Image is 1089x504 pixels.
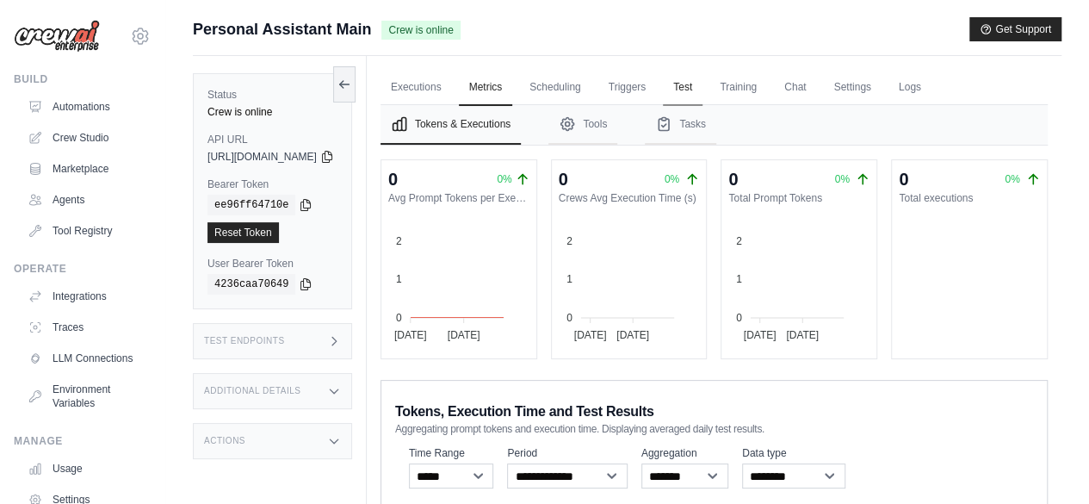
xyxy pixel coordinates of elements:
[395,422,764,436] span: Aggregating prompt tokens and execution time. Displaying averaged daily test results.
[736,312,742,324] tspan: 0
[598,70,657,106] a: Triggers
[548,105,617,145] button: Tools
[645,105,716,145] button: Tasks
[21,283,151,310] a: Integrations
[207,257,337,271] label: User Bearer Token
[507,446,627,460] label: Period
[641,446,728,460] label: Aggregation
[396,312,402,324] tspan: 0
[888,70,931,106] a: Logs
[774,70,816,106] a: Chat
[409,446,494,460] label: Time Range
[742,446,845,460] label: Data type
[21,124,151,152] a: Crew Studio
[566,235,572,247] tspan: 2
[204,336,285,346] h3: Test Endpoints
[616,329,649,341] tspan: [DATE]
[207,88,337,102] label: Status
[899,167,908,191] div: 0
[459,70,513,106] a: Metrics
[1005,173,1019,185] span: 0%
[388,191,529,205] dt: Avg Prompt Tokens per Execution
[207,177,337,191] label: Bearer Token
[447,329,480,341] tspan: [DATE]
[21,314,151,341] a: Traces
[14,72,151,86] div: Build
[21,455,151,482] a: Usage
[573,329,606,341] tspan: [DATE]
[728,191,869,205] dt: Total Prompt Tokens
[709,70,767,106] a: Training
[663,70,702,106] a: Test
[207,222,279,243] a: Reset Token
[835,173,850,185] span: 0%
[14,262,151,276] div: Operate
[207,150,317,164] span: [URL][DOMAIN_NAME]
[566,312,572,324] tspan: 0
[969,17,1061,41] button: Get Support
[396,235,402,247] tspan: 2
[728,167,738,191] div: 0
[566,273,572,285] tspan: 1
[21,186,151,214] a: Agents
[207,133,337,146] label: API URL
[497,172,511,186] span: 0%
[14,434,151,448] div: Manage
[381,105,1048,145] nav: Tabs
[21,155,151,183] a: Marketplace
[388,167,398,191] div: 0
[394,329,427,341] tspan: [DATE]
[787,329,820,341] tspan: [DATE]
[744,329,777,341] tspan: [DATE]
[736,273,742,285] tspan: 1
[21,217,151,245] a: Tool Registry
[193,17,371,41] span: Personal Assistant Main
[396,273,402,285] tspan: 1
[899,191,1040,205] dt: Total executions
[21,376,151,417] a: Environment Variables
[519,70,591,106] a: Scheduling
[204,436,245,446] h3: Actions
[14,20,100,53] img: Logo
[207,274,295,295] code: 4236caa70649
[559,191,700,205] dt: Crews Avg Execution Time (s)
[381,70,452,106] a: Executions
[207,105,337,119] div: Crew is online
[381,105,521,145] button: Tokens & Executions
[823,70,881,106] a: Settings
[21,345,151,372] a: LLM Connections
[559,167,568,191] div: 0
[665,173,679,185] span: 0%
[207,195,295,215] code: ee96ff64710e
[381,21,460,40] span: Crew is online
[21,93,151,121] a: Automations
[395,401,654,422] span: Tokens, Execution Time and Test Results
[204,386,300,396] h3: Additional Details
[736,235,742,247] tspan: 2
